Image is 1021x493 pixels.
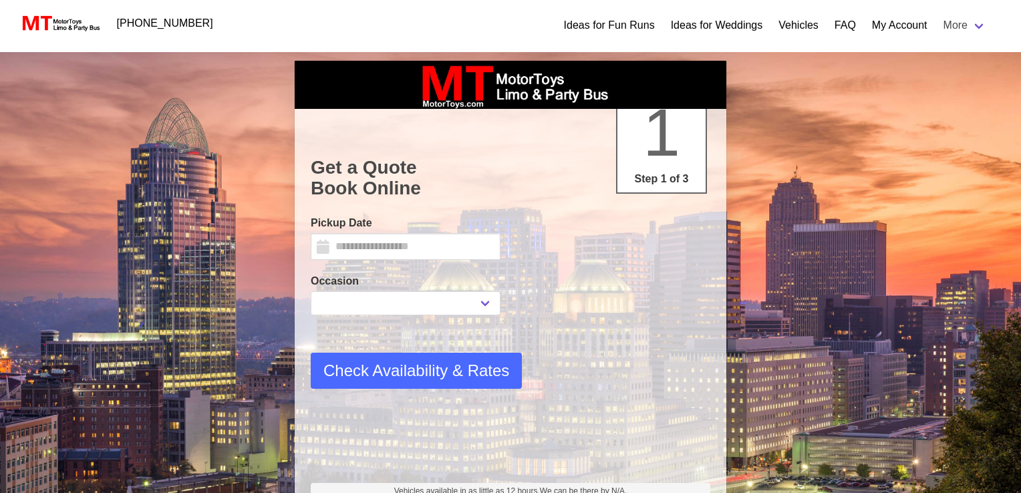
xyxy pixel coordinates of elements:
[311,215,500,231] label: Pickup Date
[311,157,710,199] h1: Get a Quote Book Online
[643,95,680,170] span: 1
[323,359,509,383] span: Check Availability & Rates
[835,17,856,33] a: FAQ
[19,14,101,33] img: MotorToys Logo
[311,353,522,389] button: Check Availability & Rates
[872,17,927,33] a: My Account
[778,17,819,33] a: Vehicles
[564,17,655,33] a: Ideas for Fun Runs
[311,273,500,289] label: Occasion
[109,10,221,37] a: [PHONE_NUMBER]
[671,17,763,33] a: Ideas for Weddings
[623,171,700,187] p: Step 1 of 3
[410,61,611,109] img: box_logo_brand.jpeg
[935,12,994,39] a: More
